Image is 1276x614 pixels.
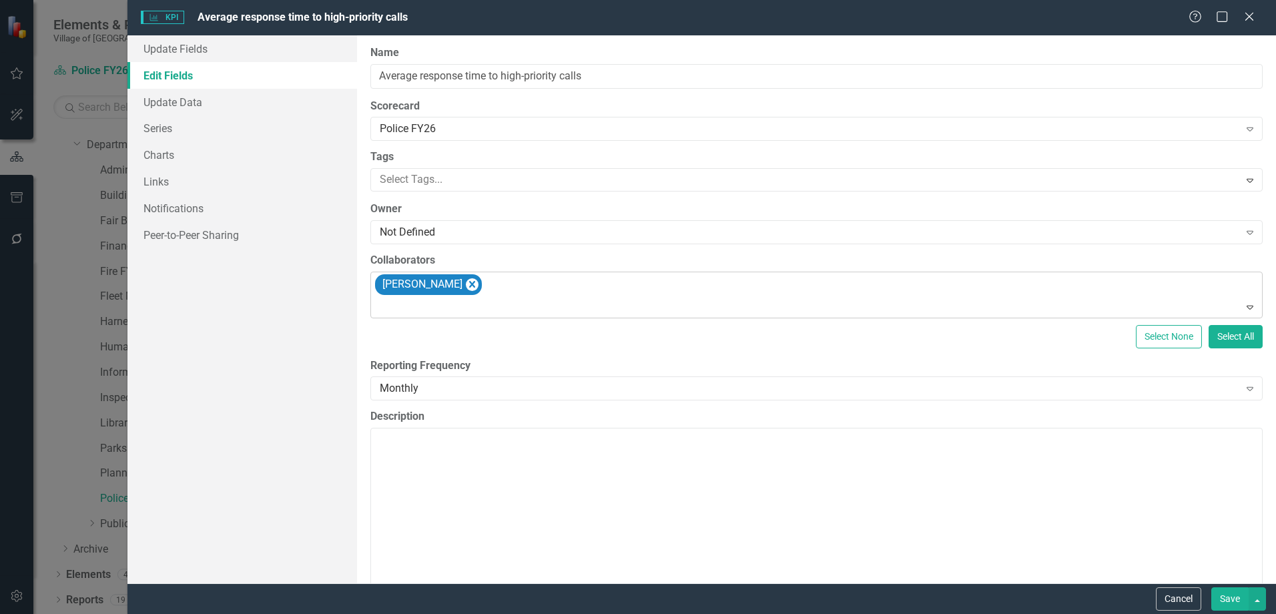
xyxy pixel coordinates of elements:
label: Reporting Frequency [370,358,1263,374]
div: Monthly [380,381,1239,396]
label: Name [370,45,1263,61]
button: Select None [1136,325,1202,348]
a: Peer-to-Peer Sharing [127,222,357,248]
label: Tags [370,149,1263,165]
a: Links [127,168,357,195]
a: Notifications [127,195,357,222]
button: Save [1211,587,1249,611]
a: Charts [127,141,357,168]
span: KPI [141,11,184,24]
a: Series [127,115,357,141]
button: Select All [1209,325,1263,348]
a: Update Fields [127,35,357,62]
a: Edit Fields [127,62,357,89]
a: Update Data [127,89,357,115]
button: Cancel [1156,587,1201,611]
div: Remove Randi Rowland [466,278,478,291]
label: Description [370,409,1263,424]
label: Scorecard [370,99,1263,114]
div: Police FY26 [380,121,1239,137]
div: Not Defined [380,225,1239,240]
label: Collaborators [370,253,1263,268]
span: Average response time to high-priority calls [198,11,408,23]
div: [PERSON_NAME] [378,275,464,294]
input: KPI Name [370,64,1263,89]
label: Owner [370,202,1263,217]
